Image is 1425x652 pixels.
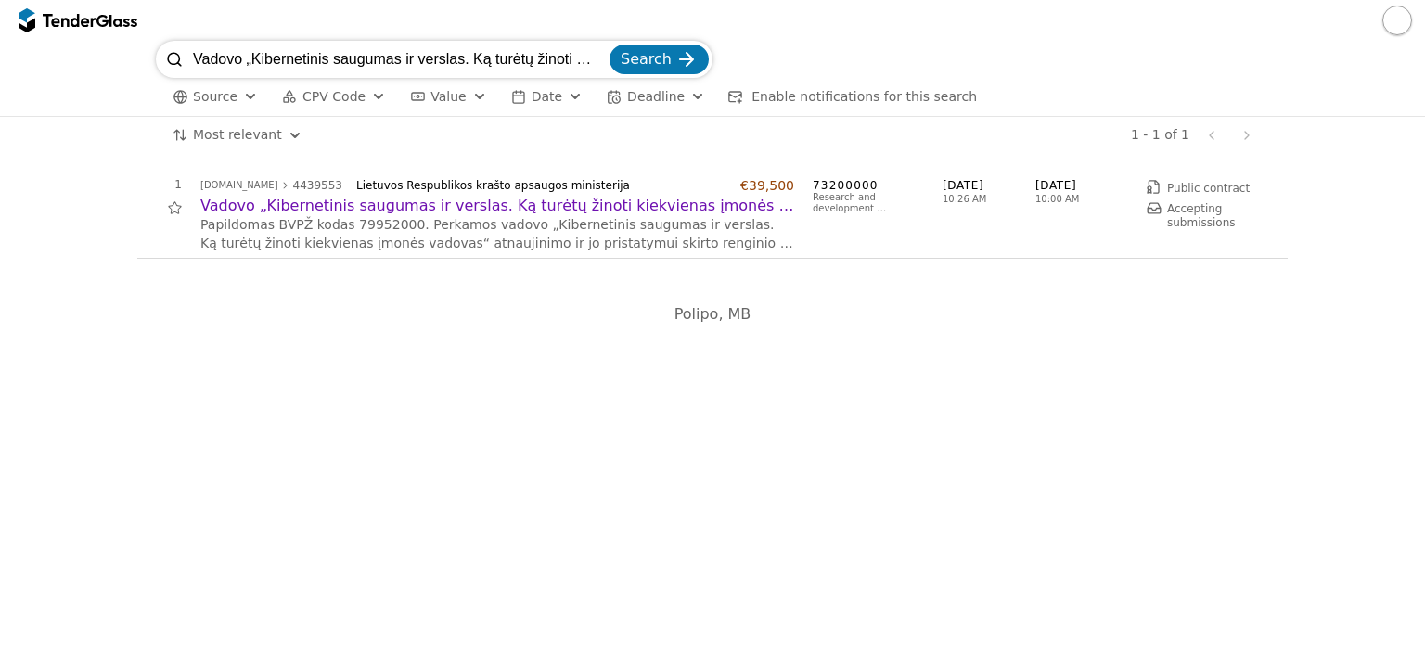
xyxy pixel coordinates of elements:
span: 10:00 AM [1035,194,1079,205]
button: Source [165,85,265,109]
div: 1 [137,178,182,191]
a: Vadovo „Kibernetinis saugumas ir verslas. Ką turėtų žinoti kiekvienas įmonės vadovas“ atnaujinimo... [200,196,794,216]
span: [DATE] [1035,178,1128,194]
button: Value [403,85,494,109]
span: [DATE] [943,178,1035,194]
div: Lietuvos Respublikos krašto apsaugos ministerija [356,179,726,192]
span: Deadline [627,89,685,104]
span: Search [621,50,672,68]
span: Polipo, MB [674,305,751,323]
span: Enable notifications for this search [751,89,977,104]
p: Papildomas BVPŽ kodas 79952000. Perkamos vadovo „Kibernetinis saugumas ir verslas. Ką turėtų žino... [200,216,794,252]
span: Value [430,89,466,104]
button: Search [610,45,709,74]
input: Search tenders... [193,41,606,78]
div: Research and development consultancy services [813,192,924,214]
div: €39,500 [740,178,794,194]
button: Date [504,85,590,109]
span: 73200000 [813,178,924,194]
span: CPV Code [302,89,366,104]
span: 10:26 AM [943,194,1035,205]
button: Deadline [599,85,712,109]
a: [DOMAIN_NAME]4439553 [200,180,342,191]
span: Source [193,89,237,104]
span: Date [532,89,562,104]
span: Accepting submissions [1167,202,1236,228]
div: 4439553 [293,180,342,191]
button: CPV Code [275,85,393,109]
span: Public contract [1167,182,1250,195]
div: 1 - 1 of 1 [1131,127,1189,143]
button: Enable notifications for this search [722,85,982,109]
div: [DOMAIN_NAME] [200,181,278,190]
